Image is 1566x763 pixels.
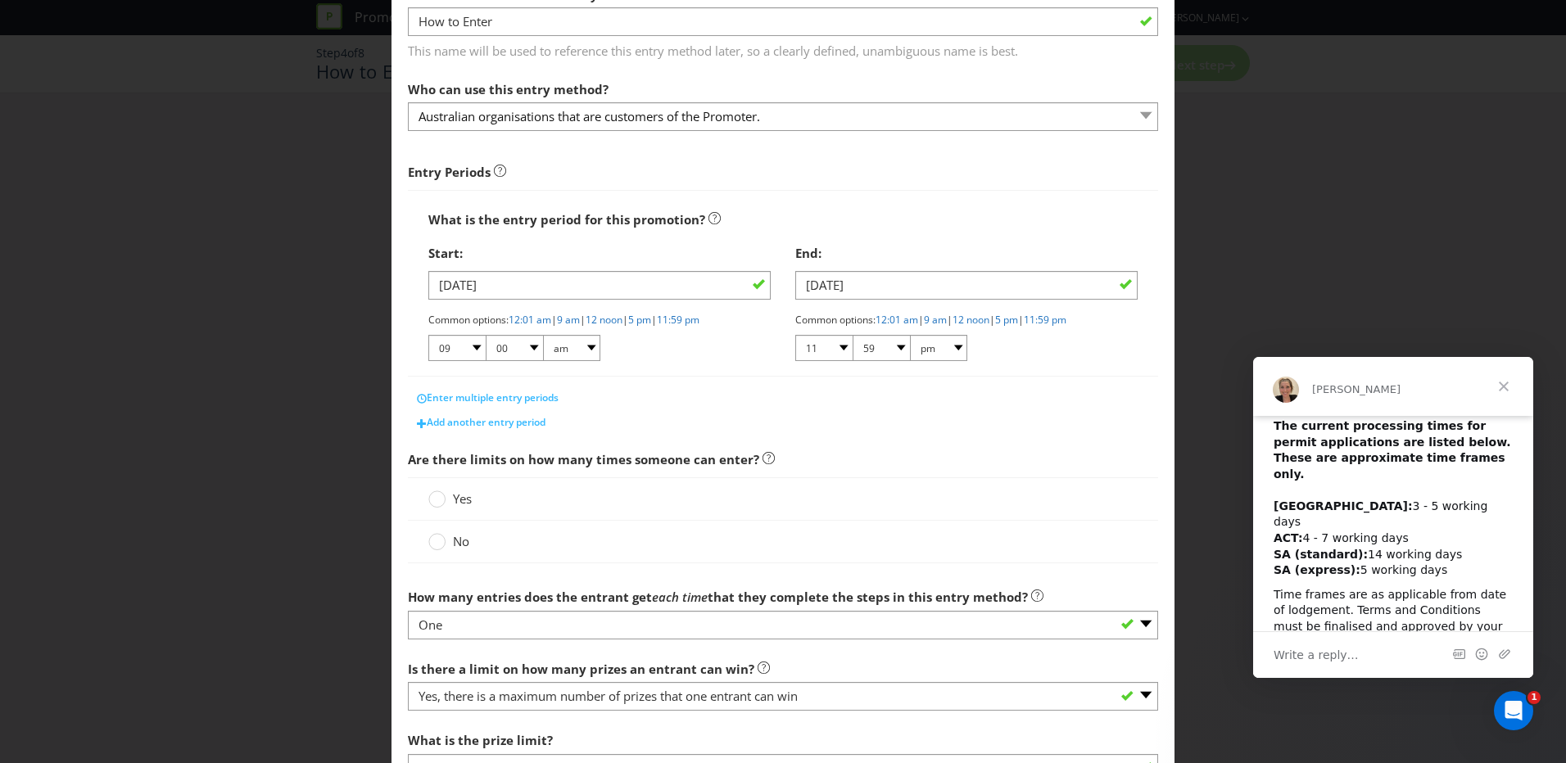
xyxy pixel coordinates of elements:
a: 5 pm [628,313,651,327]
a: 12 noon [586,313,622,327]
span: that they complete the steps in this entry method? [708,589,1028,605]
span: This name will be used to reference this entry method later, so a clearly defined, unambiguous na... [408,37,1158,61]
a: 12:01 am [509,313,551,327]
span: What is the prize limit? [408,732,553,748]
a: 12:01 am [876,313,918,327]
span: Are there limits on how many times someone can enter? [408,451,759,467]
span: 1 [1528,691,1541,704]
a: 11:59 pm [657,313,699,327]
span: Yes [453,490,472,507]
a: 12 noon [953,313,989,327]
span: What is the entry period for this promotion? [428,211,705,228]
a: 11:59 pm [1024,313,1066,327]
span: | [947,313,953,327]
span: | [1018,313,1024,327]
span: Who can use this entry method? [408,81,609,97]
span: | [989,313,995,327]
div: Start: [428,237,771,270]
iframe: Intercom live chat message [1253,357,1533,678]
span: | [622,313,628,327]
span: | [580,313,586,327]
span: Add another entry period [427,415,545,429]
strong: Entry Periods [408,164,491,180]
input: DD/MM/YY [428,271,771,300]
input: DD/MM/YY [795,271,1138,300]
a: 5 pm [995,313,1018,327]
iframe: Intercom live chat [1494,691,1533,730]
span: Enter multiple entry periods [427,391,559,404]
span: Is there a limit on how many prizes an entrant can win? [408,661,754,677]
span: Common options: [428,313,509,327]
button: Add another entry period [408,410,554,435]
button: Enter multiple entry periods [408,386,568,410]
div: End: [795,237,1138,270]
span: No [453,533,469,549]
a: 9 am [924,313,947,327]
a: 9 am [557,313,580,327]
span: | [551,313,557,327]
span: | [651,313,657,327]
span: How many entries does the entrant get [408,589,652,605]
span: Common options: [795,313,876,327]
span: | [918,313,924,327]
em: each time [652,589,708,605]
